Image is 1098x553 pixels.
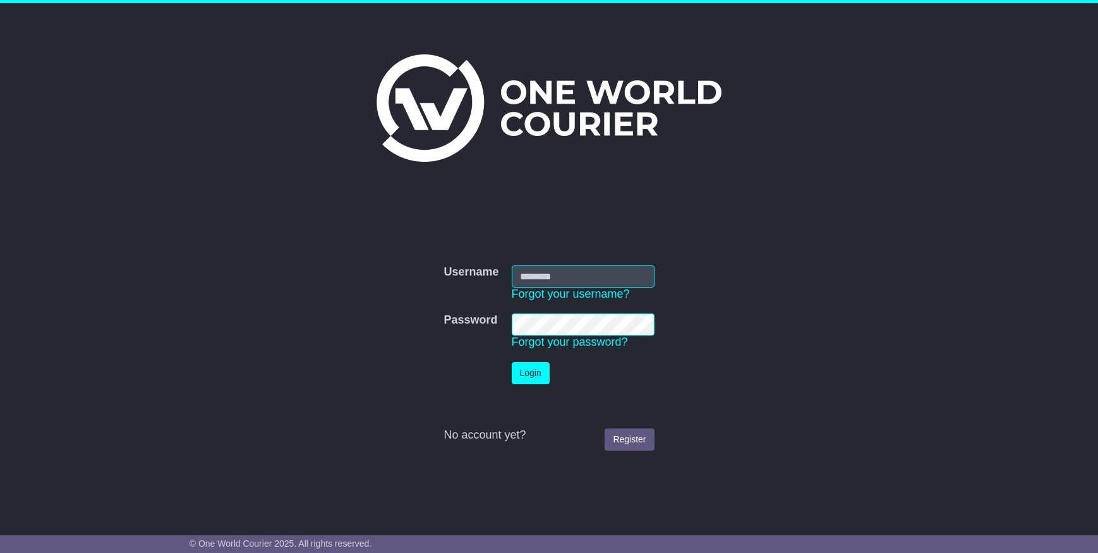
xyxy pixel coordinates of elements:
a: Register [605,428,654,451]
img: One World [377,54,721,162]
div: No account yet? [443,428,654,442]
a: Forgot your password? [512,336,628,348]
label: Password [443,313,497,327]
a: Forgot your username? [512,288,630,300]
button: Login [512,362,550,384]
span: © One World Courier 2025. All rights reserved. [190,538,372,549]
label: Username [443,265,498,279]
